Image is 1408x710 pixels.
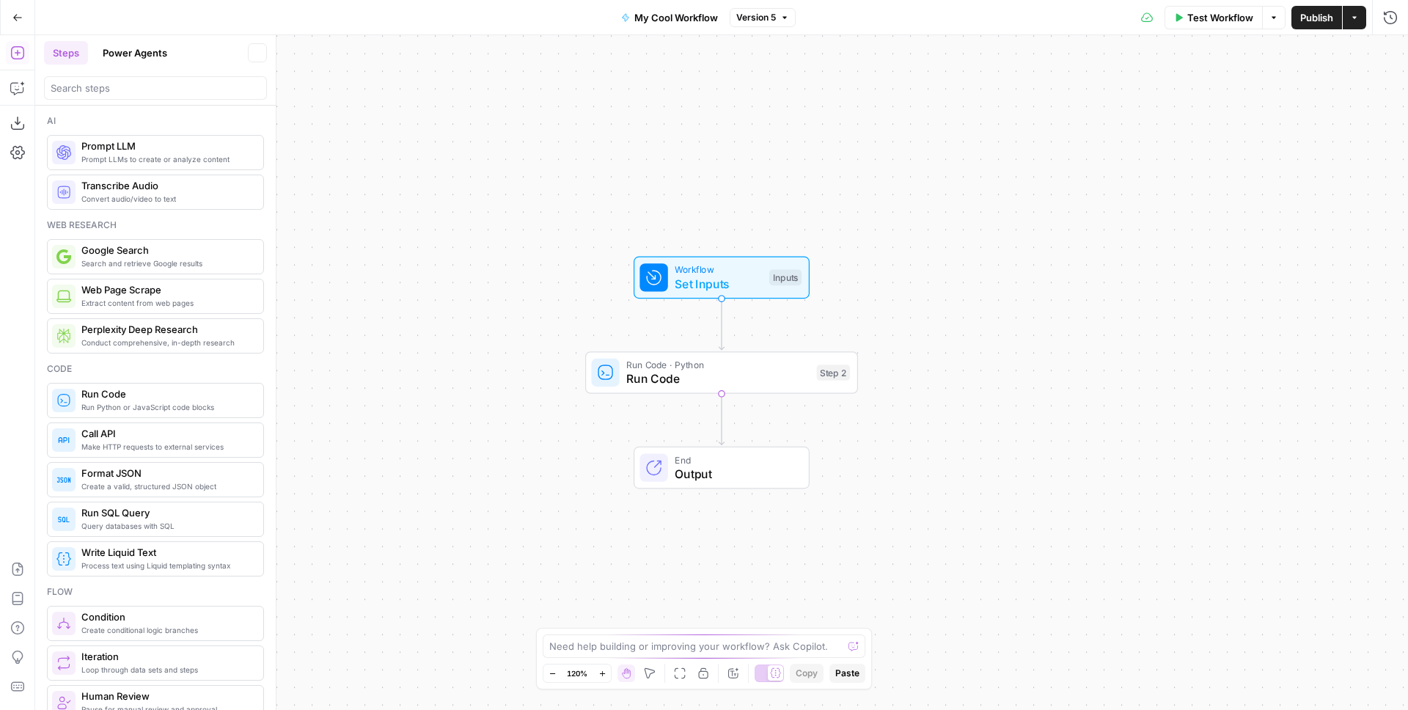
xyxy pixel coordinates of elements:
span: Loop through data sets and steps [81,664,252,676]
span: Google Search [81,243,252,257]
span: Extract content from web pages [81,297,252,309]
span: Perplexity Deep Research [81,322,252,337]
span: Transcribe Audio [81,178,252,193]
span: Paste [835,667,859,680]
g: Edge from start to step_2 [719,299,724,350]
button: Copy [790,664,824,683]
div: Code [47,362,264,376]
button: My Cool Workflow [612,6,727,29]
span: Web Page Scrape [81,282,252,297]
button: Test Workflow [1165,6,1262,29]
span: Search and retrieve Google results [81,257,252,269]
span: Run Python or JavaScript code blocks [81,401,252,413]
button: Version 5 [730,8,796,27]
g: Edge from step_2 to end [719,394,724,445]
span: 120% [567,667,587,679]
span: Format JSON [81,466,252,480]
span: Set Inputs [675,275,762,293]
span: Run Code [81,387,252,401]
span: Run Code [626,370,810,387]
span: Prompt LLM [81,139,252,153]
button: Power Agents [94,41,176,65]
span: Condition [81,610,252,624]
span: Process text using Liquid templating syntax [81,560,252,571]
span: Output [675,465,794,483]
span: Make HTTP requests to external services [81,441,252,453]
span: Human Review [81,689,252,703]
span: Create conditional logic branches [81,624,252,636]
span: Workflow [675,263,762,277]
span: Test Workflow [1187,10,1253,25]
span: Publish [1300,10,1333,25]
span: Copy [796,667,818,680]
span: Iteration [81,649,252,664]
button: Publish [1291,6,1342,29]
span: My Cool Workflow [634,10,718,25]
div: Step 2 [817,365,851,381]
span: Run Code · Python [626,358,810,372]
span: Create a valid, structured JSON object [81,480,252,492]
div: Run Code · PythonRun CodeStep 2 [585,351,858,394]
div: Inputs [769,270,802,286]
div: EndOutput [585,447,858,489]
div: Web research [47,219,264,232]
span: Prompt LLMs to create or analyze content [81,153,252,165]
span: Convert audio/video to text [81,193,252,205]
span: Run SQL Query [81,505,252,520]
div: WorkflowSet InputsInputs [585,257,858,299]
span: Write Liquid Text [81,545,252,560]
span: End [675,453,794,466]
button: Steps [44,41,88,65]
span: Version 5 [736,11,776,24]
div: Flow [47,585,264,599]
input: Search steps [51,81,260,95]
div: Ai [47,114,264,128]
button: Paste [829,664,865,683]
span: Query databases with SQL [81,520,252,532]
span: Call API [81,426,252,441]
span: Conduct comprehensive, in-depth research [81,337,252,348]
